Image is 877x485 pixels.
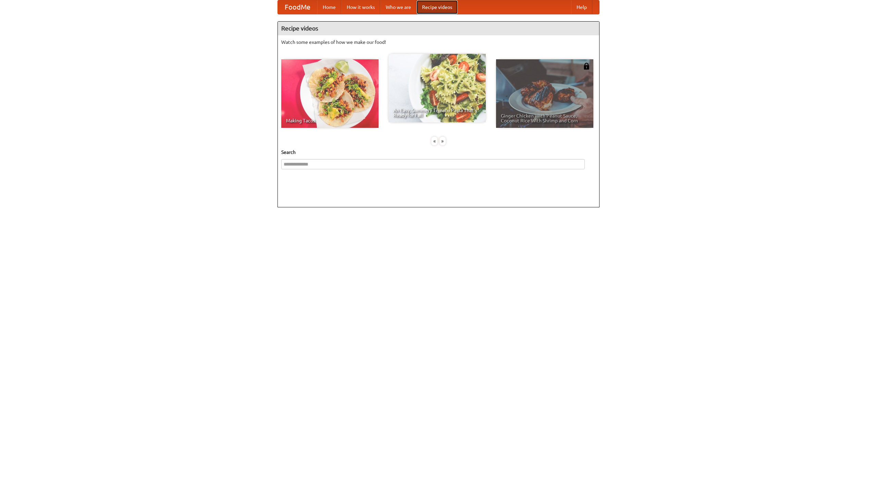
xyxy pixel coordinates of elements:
a: Recipe videos [417,0,458,14]
img: 483408.png [583,63,590,70]
p: Watch some examples of how we make our food! [281,39,596,46]
a: Who we are [380,0,417,14]
a: Help [571,0,592,14]
a: An Easy, Summery Tomato Pasta That's Ready for Fall [388,54,486,122]
a: FoodMe [278,0,317,14]
h5: Search [281,149,596,156]
span: An Easy, Summery Tomato Pasta That's Ready for Fall [393,108,481,118]
div: » [440,137,446,145]
h4: Recipe videos [278,22,599,35]
span: Making Tacos [286,118,374,123]
a: Making Tacos [281,59,379,128]
a: How it works [341,0,380,14]
div: « [431,137,437,145]
a: Home [317,0,341,14]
